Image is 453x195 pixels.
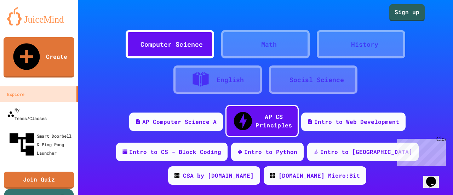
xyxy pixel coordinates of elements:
[314,117,399,126] div: Intro to Web Development
[7,7,71,25] img: logo-orange.svg
[7,90,24,98] div: Explore
[7,130,75,159] div: Smart Doorbell & Ping Pong Launcher
[4,37,74,78] a: Create
[244,148,297,156] div: Intro to Python
[389,4,425,21] a: Sign up
[129,148,221,156] div: Intro to CS - Block Coding
[423,167,446,188] iframe: chat widget
[289,75,344,85] div: Social Science
[174,173,179,178] img: CODE_logo_RGB.png
[270,173,275,178] img: CODE_logo_RGB.png
[351,40,378,49] div: History
[7,105,47,122] div: My Teams/Classes
[4,172,74,189] a: Join Quiz
[261,40,277,49] div: Math
[320,148,412,156] div: Intro to [GEOGRAPHIC_DATA]
[256,112,292,130] div: AP CS Principles
[183,171,254,180] div: CSA by [DOMAIN_NAME]
[142,117,217,126] div: AP Computer Science A
[3,3,49,45] div: Chat with us now!Close
[141,40,203,49] div: Computer Science
[279,171,360,180] div: [DOMAIN_NAME] Micro:Bit
[394,136,446,166] iframe: chat widget
[217,75,244,85] div: English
